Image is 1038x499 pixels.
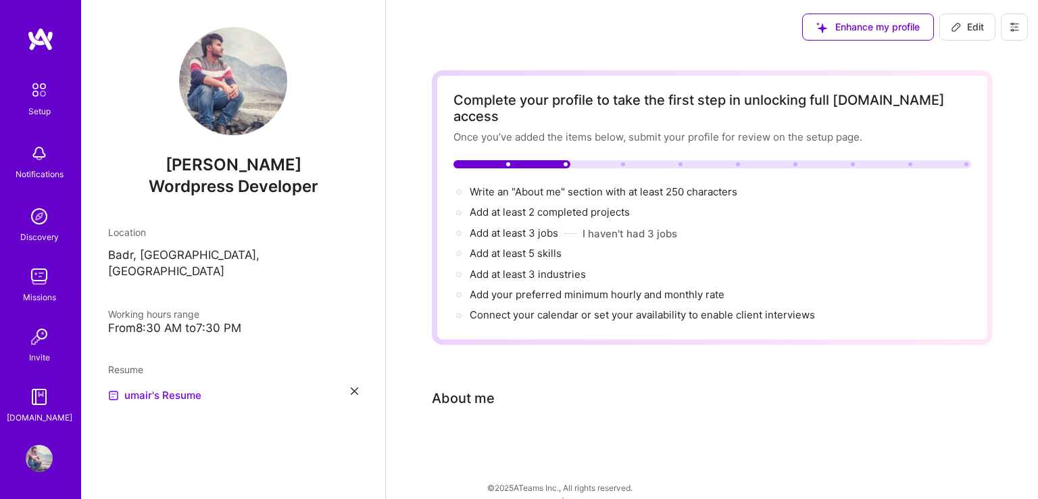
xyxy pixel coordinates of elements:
[432,388,495,408] div: About me
[7,410,72,425] div: [DOMAIN_NAME]
[27,27,54,51] img: logo
[29,350,50,364] div: Invite
[20,230,59,244] div: Discovery
[179,27,287,135] img: User Avatar
[28,104,51,118] div: Setup
[22,445,56,472] a: User Avatar
[453,92,971,124] div: Complete your profile to take the first step in unlocking full [DOMAIN_NAME] access
[470,206,630,218] span: Add at least 2 completed projects
[470,227,558,239] span: Add at least 3 jobs
[939,14,995,41] button: Edit
[583,227,677,241] button: I haven't had 3 jobs
[351,387,358,395] i: icon Close
[470,247,562,260] span: Add at least 5 skills
[470,268,586,281] span: Add at least 3 industries
[108,364,143,375] span: Resume
[108,390,119,401] img: Resume
[108,308,199,320] span: Working hours range
[23,290,56,304] div: Missions
[951,20,984,34] span: Edit
[26,203,53,230] img: discovery
[453,130,971,144] div: Once you’ve added the items below, submit your profile for review on the setup page.
[108,155,358,175] span: [PERSON_NAME]
[816,22,827,33] i: icon SuggestedTeams
[802,14,934,41] button: Enhance my profile
[26,263,53,290] img: teamwork
[26,323,53,350] img: Invite
[108,247,358,280] p: Badr, [GEOGRAPHIC_DATA], [GEOGRAPHIC_DATA]
[26,445,53,472] img: User Avatar
[470,185,740,198] span: Write an "About me" section with at least 250 characters
[108,321,358,335] div: From 8:30 AM to 7:30 PM
[108,225,358,239] div: Location
[26,383,53,410] img: guide book
[470,288,724,301] span: Add your preferred minimum hourly and monthly rate
[816,20,920,34] span: Enhance my profile
[470,308,815,321] span: Connect your calendar or set your availability to enable client interviews
[149,176,318,196] span: Wordpress Developer
[25,76,53,104] img: setup
[108,387,201,404] a: umair's Resume
[26,140,53,167] img: bell
[16,167,64,181] div: Notifications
